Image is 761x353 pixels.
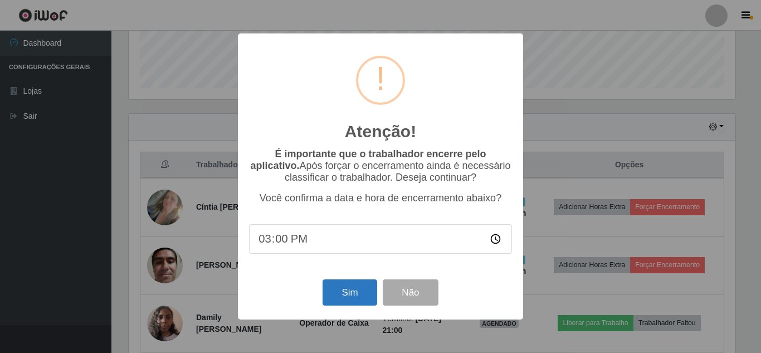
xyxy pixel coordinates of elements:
h2: Atenção! [345,122,416,142]
p: Após forçar o encerramento ainda é necessário classificar o trabalhador. Deseja continuar? [249,148,512,183]
button: Não [383,279,438,306]
button: Sim [323,279,377,306]
b: É importante que o trabalhador encerre pelo aplicativo. [250,148,486,171]
p: Você confirma a data e hora de encerramento abaixo? [249,192,512,204]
